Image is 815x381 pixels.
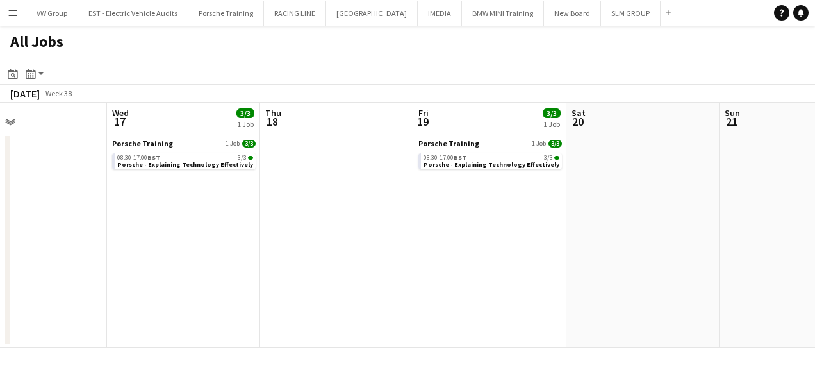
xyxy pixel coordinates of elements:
[462,1,544,26] button: BMW MINI Training
[10,87,40,100] div: [DATE]
[26,1,78,26] button: VW Group
[544,1,601,26] button: New Board
[326,1,418,26] button: [GEOGRAPHIC_DATA]
[42,89,74,98] span: Week 38
[78,1,188,26] button: EST - Electric Vehicle Audits
[418,1,462,26] button: IMEDIA
[601,1,661,26] button: SLM GROUP
[264,1,326,26] button: RACING LINE
[188,1,264,26] button: Porsche Training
